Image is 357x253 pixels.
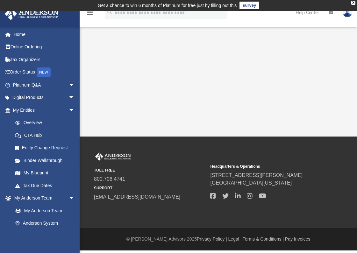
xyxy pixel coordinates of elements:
[351,1,355,5] div: close
[94,176,125,182] a: 800.706.4741
[106,9,113,16] i: search
[4,53,84,66] a: Tax Organizers
[9,154,84,167] a: Binder Walkthrough
[9,116,84,129] a: Overview
[68,91,81,104] span: arrow_drop_down
[68,192,81,205] span: arrow_drop_down
[9,142,84,154] a: Entity Change Request
[80,236,357,242] div: © [PERSON_NAME] Advisors 2025
[94,194,180,200] a: [EMAIL_ADDRESS][DOMAIN_NAME]
[243,236,284,242] a: Terms & Conditions |
[4,104,84,116] a: My Entitiesarrow_drop_down
[4,192,81,205] a: My Anderson Teamarrow_drop_down
[210,164,322,169] small: Headquarters & Operations
[94,167,206,173] small: TOLL FREE
[9,204,78,217] a: My Anderson Team
[94,152,132,161] img: Anderson Advisors Platinum Portal
[343,8,352,17] img: User Pic
[9,229,81,242] a: Client Referrals
[228,236,242,242] a: Legal |
[4,66,84,79] a: Order StatusNEW
[210,172,303,178] a: [STREET_ADDRESS][PERSON_NAME]
[9,167,81,179] a: My Blueprint
[197,236,227,242] a: Privacy Policy |
[98,2,237,9] div: Get a chance to win 6 months of Platinum for free just by filling out this
[4,91,84,104] a: Digital Productsarrow_drop_down
[68,104,81,117] span: arrow_drop_down
[9,129,84,142] a: CTA Hub
[239,2,259,9] a: survey
[4,28,84,41] a: Home
[68,79,81,92] span: arrow_drop_down
[9,179,84,192] a: Tax Due Dates
[3,8,61,20] img: Anderson Advisors Platinum Portal
[4,79,84,91] a: Platinum Q&Aarrow_drop_down
[86,9,94,17] i: menu
[210,180,292,186] a: [GEOGRAPHIC_DATA][US_STATE]
[37,67,51,77] div: NEW
[9,217,81,230] a: Anderson System
[4,41,84,53] a: Online Ordering
[94,185,206,191] small: SUPPORT
[285,236,310,242] a: Pay Invoices
[86,12,94,17] a: menu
